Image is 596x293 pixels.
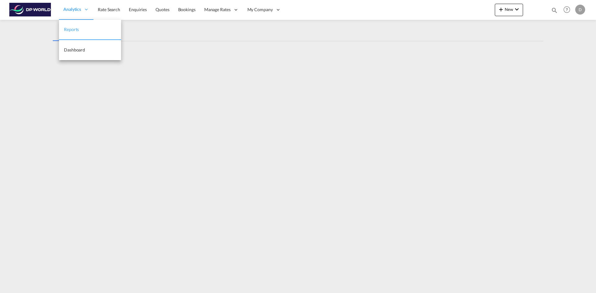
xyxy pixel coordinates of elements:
[129,7,147,12] span: Enquiries
[562,4,575,16] div: Help
[247,7,273,13] span: My Company
[59,40,121,60] a: Dashboard
[9,3,51,17] img: c08ca190194411f088ed0f3ba295208c.png
[64,47,85,52] span: Dashboard
[59,20,121,40] a: Reports
[98,7,120,12] span: Rate Search
[63,6,81,12] span: Analytics
[575,5,585,15] div: D
[497,6,505,13] md-icon: icon-plus 400-fg
[53,26,87,41] md-pagination-wrapper: Use the left and right arrow keys to navigate between tabs
[551,7,558,16] div: icon-magnify
[495,4,523,16] button: icon-plus 400-fgNewicon-chevron-down
[204,7,231,13] span: Manage Rates
[64,27,79,32] span: Reports
[562,4,572,15] span: Help
[513,6,521,13] md-icon: icon-chevron-down
[551,7,558,14] md-icon: icon-magnify
[497,7,521,12] span: New
[178,7,196,12] span: Bookings
[156,7,169,12] span: Quotes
